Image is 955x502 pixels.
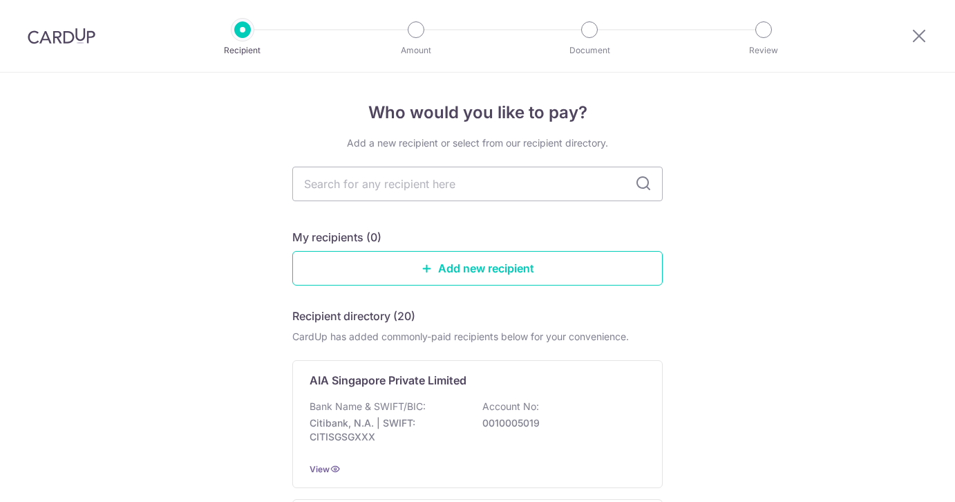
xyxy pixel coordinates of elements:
p: 0010005019 [482,416,637,430]
p: Bank Name & SWIFT/BIC: [310,400,426,413]
h5: My recipients (0) [292,229,381,245]
p: Citibank, N.A. | SWIFT: CITISGSGXXX [310,416,464,444]
h5: Recipient directory (20) [292,308,415,324]
div: CardUp has added commonly-paid recipients below for your convenience. [292,330,663,344]
img: CardUp [28,28,95,44]
a: View [310,464,330,474]
p: AIA Singapore Private Limited [310,372,466,389]
p: Amount [365,44,467,57]
p: Document [538,44,641,57]
h4: Who would you like to pay? [292,100,663,125]
p: Account No: [482,400,539,413]
div: Add a new recipient or select from our recipient directory. [292,136,663,150]
p: Recipient [191,44,294,57]
p: Review [712,44,815,57]
a: Add new recipient [292,251,663,286]
input: Search for any recipient here [292,167,663,201]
